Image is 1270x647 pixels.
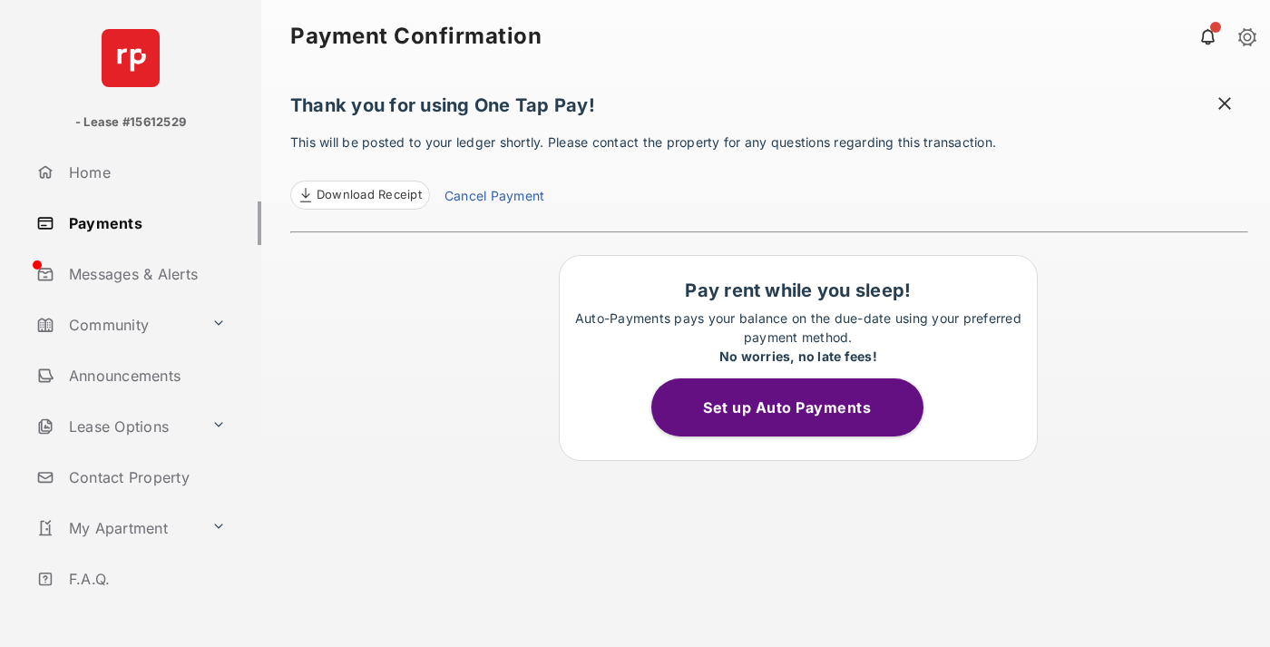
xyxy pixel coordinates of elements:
button: Set up Auto Payments [651,378,923,436]
p: - Lease #15612529 [75,113,186,132]
h1: Pay rent while you sleep! [569,279,1028,301]
a: Announcements [29,354,261,397]
div: No worries, no late fees! [569,347,1028,366]
a: Messages & Alerts [29,252,261,296]
p: Auto-Payments pays your balance on the due-date using your preferred payment method. [569,309,1028,366]
a: Lease Options [29,405,204,448]
a: Contact Property [29,456,261,499]
a: Home [29,151,261,194]
p: This will be posted to your ledger shortly. Please contact the property for any questions regardi... [290,132,1248,210]
a: My Apartment [29,506,204,550]
a: Payments [29,201,261,245]
a: Set up Auto Payments [651,398,945,417]
a: F.A.Q. [29,557,261,601]
img: svg+xml;base64,PHN2ZyB4bWxucz0iaHR0cDovL3d3dy53My5vcmcvMjAwMC9zdmciIHdpZHRoPSI2NCIgaGVpZ2h0PSI2NC... [102,29,160,87]
a: Community [29,303,204,347]
a: Download Receipt [290,181,430,210]
h1: Thank you for using One Tap Pay! [290,94,1248,125]
strong: Payment Confirmation [290,25,542,47]
a: Cancel Payment [444,186,544,210]
span: Download Receipt [317,186,422,204]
